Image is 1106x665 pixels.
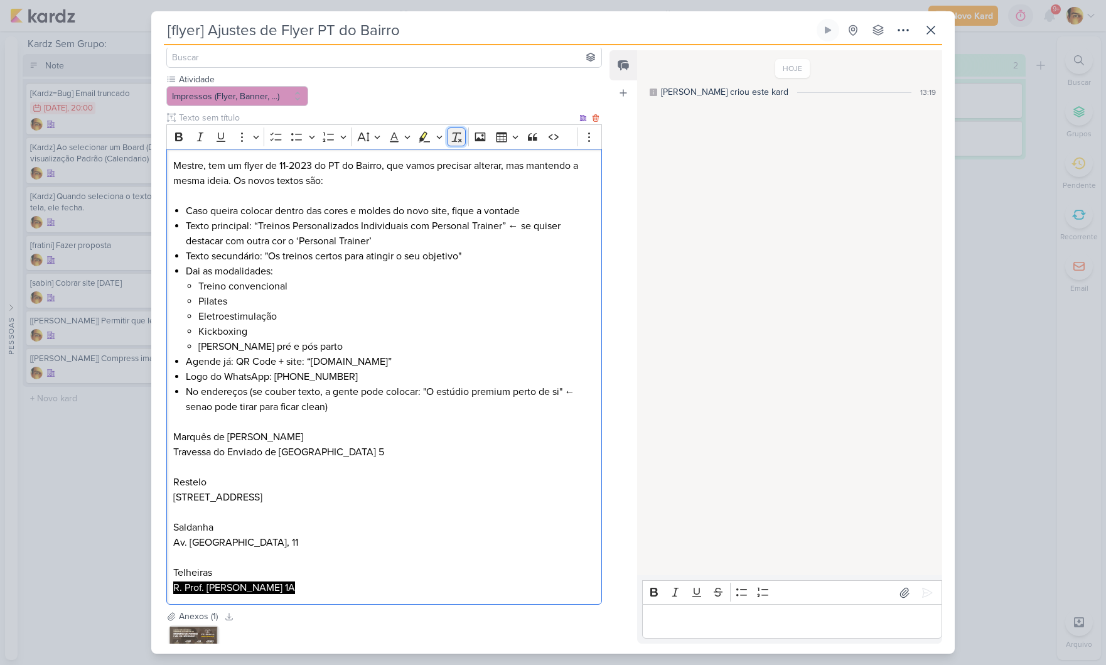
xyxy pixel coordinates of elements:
div: Anexos (1) [179,610,218,623]
li: Texto principal: “Treinos Personalizados Individuais com Personal Trainer” ← se quiser destacar c... [186,219,595,249]
input: Kard Sem Título [164,19,814,41]
p: [STREET_ADDRESS] Saldanha Av. [GEOGRAPHIC_DATA], 11 Telheiras [173,490,595,595]
div: [PERSON_NAME] criou este kard [661,85,788,99]
li: [PERSON_NAME] pré e pós parto [198,339,595,354]
div: Editor editing area: main [166,149,602,605]
li: Caso queira colocar dentro das cores e moldes do novo site, fique a vontade [186,203,595,219]
li: Eletroestimulação [198,309,595,324]
li: Dai as modalidades: [186,264,595,354]
li: No endereços (se couber texto, a gente pode colocar: "O estúdio premium perto de si" ← senao pode... [186,384,595,430]
input: Texto sem título [176,111,577,124]
label: Atividade [178,73,308,86]
p: Marquês de [PERSON_NAME] Travessa do Enviado de [GEOGRAPHIC_DATA] 5 Restelo [173,430,595,490]
li: Texto secundário: "Os treinos certos para atingir o seu objetivo" [186,249,595,264]
button: Impressos (Flyer, Banner, ...) [166,86,308,106]
p: Mestre, tem um flyer de 11-2023 do PT do Bairro, que vamos precisar alterar, mas mantendo a mesma... [173,158,595,188]
input: Buscar [169,50,599,65]
li: Kickboxing [198,324,595,339]
div: Editor toolbar [642,580,942,605]
li: Treino convencional [198,279,595,294]
span: R. Prof. [PERSON_NAME] 1A [173,581,295,594]
li: Logo do WhatsApp: [PHONE_NUMBER] [186,369,595,384]
li: Pilates [198,294,595,309]
div: Editor toolbar [166,124,602,149]
div: Ligar relógio [823,25,833,35]
div: Editor editing area: main [642,604,942,639]
li: Agende já: QR Code + site: “[DOMAIN_NAME]” [186,354,595,369]
div: 13:19 [920,87,936,98]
